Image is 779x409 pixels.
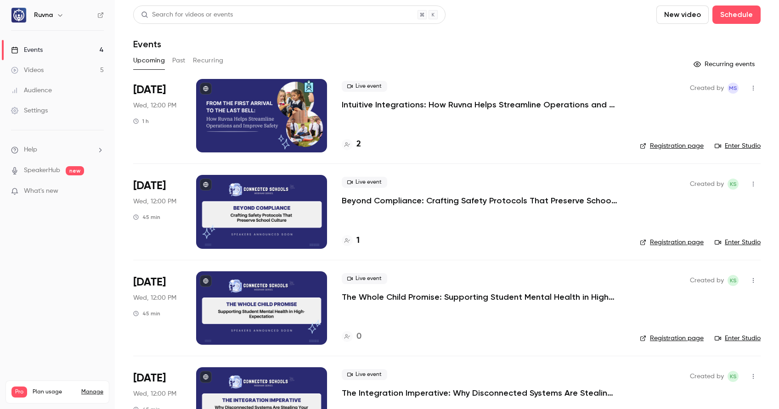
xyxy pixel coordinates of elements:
h1: Events [133,39,161,50]
div: 45 min [133,213,160,221]
span: Wed, 12:00 PM [133,389,176,398]
h4: 0 [356,331,361,343]
a: The Whole Child Promise: Supporting Student Mental Health in High-Expectation Environments [342,291,617,303]
div: Settings [11,106,48,115]
span: Live event [342,81,387,92]
a: 0 [342,331,361,343]
span: Help [24,145,37,155]
div: 1 h [133,118,149,125]
span: [DATE] [133,371,166,386]
button: Upcoming [133,53,165,68]
span: Wed, 12:00 PM [133,293,176,303]
h4: 1 [356,235,360,247]
a: Registration page [640,141,704,151]
span: Live event [342,177,387,188]
a: Enter Studio [715,238,761,247]
div: Audience [11,86,52,95]
a: 2 [342,138,361,151]
a: Manage [81,388,103,396]
iframe: Noticeable Trigger [93,187,104,196]
span: KS [730,275,737,286]
button: Schedule [712,6,761,24]
a: Enter Studio [715,334,761,343]
span: Pro [11,387,27,398]
button: Recurring events [689,57,761,72]
span: [DATE] [133,179,166,193]
span: Live event [342,273,387,284]
div: Sep 24 Wed, 1:00 PM (America/New York) [133,175,181,248]
div: Videos [11,66,44,75]
span: Created by [690,179,724,190]
a: SpeakerHub [24,166,60,175]
button: Past [172,53,186,68]
span: Plan usage [33,388,76,396]
span: MS [729,83,737,94]
span: Kyra Sandness [728,371,739,382]
h6: Ruvna [34,11,53,20]
li: help-dropdown-opener [11,145,104,155]
span: [DATE] [133,275,166,290]
span: Live event [342,369,387,380]
a: Registration page [640,238,704,247]
span: Wed, 12:00 PM [133,101,176,110]
h4: 2 [356,138,361,151]
span: Kyra Sandness [728,275,739,286]
span: [DATE] [133,83,166,97]
div: Search for videos or events [141,10,233,20]
button: Recurring [193,53,224,68]
img: Ruvna [11,8,26,22]
a: Registration page [640,334,704,343]
span: Marshall Singer [728,83,739,94]
button: New video [656,6,709,24]
div: Sep 10 Wed, 1:00 PM (America/New York) [133,79,181,152]
span: KS [730,371,737,382]
span: new [66,166,84,175]
div: 45 min [133,310,160,317]
a: Enter Studio [715,141,761,151]
a: The Integration Imperative: Why Disconnected Systems Are Stealing Your Most Valuable Resource [342,387,617,398]
span: What's new [24,186,58,196]
span: Kyra Sandness [728,179,739,190]
a: 1 [342,235,360,247]
span: Created by [690,275,724,286]
span: KS [730,179,737,190]
div: Oct 22 Wed, 1:00 PM (America/New York) [133,271,181,345]
a: Intuitive Integrations: How Ruvna Helps Streamline Operations and Improve Safety [342,99,617,110]
span: Created by [690,371,724,382]
a: Beyond Compliance: Crafting Safety Protocols That Preserve School Culture [342,195,617,206]
span: Wed, 12:00 PM [133,197,176,206]
div: Events [11,45,43,55]
span: Created by [690,83,724,94]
